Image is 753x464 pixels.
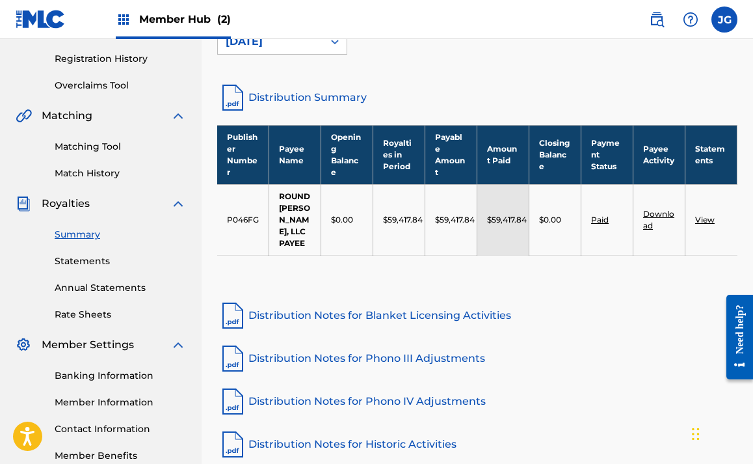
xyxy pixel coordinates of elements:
div: [DATE] [226,34,315,49]
span: Member Settings [42,337,134,353]
span: Member Hub [139,12,231,27]
a: Registration History [55,52,186,66]
a: Match History [55,167,186,180]
p: $59,417.84 [383,214,423,226]
th: Opening Balance [321,125,373,184]
a: Banking Information [55,369,186,383]
div: User Menu [711,7,737,33]
a: Statements [55,254,186,268]
a: Annual Statements [55,281,186,295]
img: expand [170,108,186,124]
th: Payee Name [269,125,321,184]
a: Distribution Summary [217,82,737,113]
p: $0.00 [539,214,561,226]
img: distribution-summary-pdf [217,82,248,113]
img: pdf [217,386,248,417]
a: Distribution Notes for Historic Activities [217,429,737,460]
a: Download [643,209,674,230]
span: Matching [42,108,92,124]
a: Summary [55,228,186,241]
th: Statements [685,125,737,184]
div: Drag [692,415,700,454]
img: Top Rightsholders [116,12,131,27]
th: Royalties in Period [373,125,425,184]
img: MLC Logo [16,10,66,29]
a: Public Search [644,7,670,33]
img: expand [170,196,186,212]
img: Royalties [16,196,31,212]
img: help [683,12,698,27]
a: Paid [591,215,609,225]
img: Matching [16,108,32,124]
p: $59,417.84 [435,214,475,226]
th: Payment Status [581,125,633,184]
img: expand [170,337,186,353]
a: Distribution Notes for Phono III Adjustments [217,343,737,374]
th: Closing Balance [529,125,581,184]
span: (2) [217,13,231,25]
img: pdf [217,300,248,331]
a: Rate Sheets [55,308,186,321]
th: Amount Paid [477,125,529,184]
span: Royalties [42,196,90,212]
a: Matching Tool [55,140,186,154]
a: Distribution Notes for Phono IV Adjustments [217,386,737,417]
td: ROUND [PERSON_NAME], LLC PAYEE [269,184,321,255]
iframe: Chat Widget [688,402,753,464]
img: pdf [217,343,248,374]
th: Payee Activity [633,125,685,184]
th: Publisher Number [217,125,269,184]
p: $59,417.84 [487,214,527,226]
img: Member Settings [16,337,31,353]
td: P046FG [217,184,269,255]
a: Member Information [55,396,186,409]
a: View [695,215,715,225]
a: Contact Information [55,422,186,436]
div: Help [678,7,704,33]
p: $0.00 [331,214,353,226]
img: pdf [217,429,248,460]
iframe: Resource Center [717,282,753,393]
th: Payable Amount [425,125,477,184]
img: search [649,12,665,27]
a: Member Benefits [55,449,186,463]
a: Distribution Notes for Blanket Licensing Activities [217,300,737,331]
a: Overclaims Tool [55,79,186,92]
